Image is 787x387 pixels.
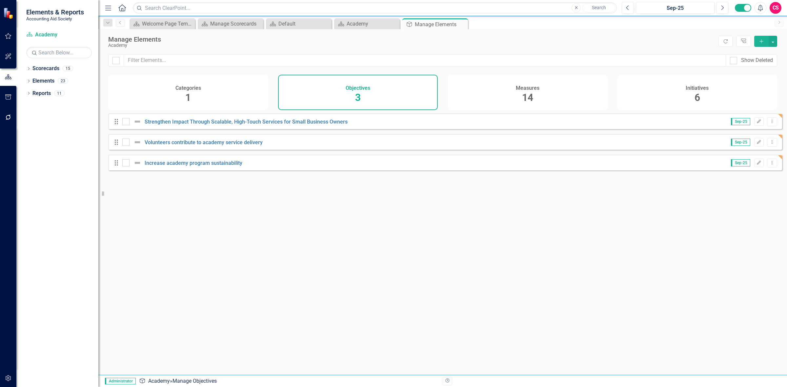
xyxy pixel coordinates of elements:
[731,159,750,166] span: Sep-25
[32,90,51,97] a: Reports
[145,160,242,166] a: Increase academy program sustainability
[133,2,617,14] input: Search ClearPoint...
[268,20,330,28] a: Default
[63,66,73,71] div: 15
[26,47,92,58] input: Search Below...
[592,5,606,10] span: Search
[32,65,59,72] a: Scorecards
[731,139,750,146] span: Sep-25
[175,85,201,91] h4: Categories
[105,378,136,384] span: Administrator
[770,2,781,14] button: CS
[108,43,715,48] div: Academy
[347,20,398,28] div: Academy
[133,118,141,126] img: Not Defined
[695,92,700,103] span: 6
[741,57,773,64] div: Show Deleted
[139,377,438,385] div: » Manage Objectives
[522,92,533,103] span: 14
[108,36,715,43] div: Manage Elements
[142,20,193,28] div: Welcome Page Template
[355,92,361,103] span: 3
[346,85,370,91] h4: Objectives
[336,20,398,28] a: Academy
[131,20,193,28] a: Welcome Page Template
[32,77,54,85] a: Elements
[124,54,726,67] input: Filter Elements...
[415,20,466,29] div: Manage Elements
[133,159,141,167] img: Not Defined
[636,2,715,14] button: Sep-25
[26,16,84,21] small: Accounting Aid Society
[638,4,712,12] div: Sep-25
[582,3,615,12] button: Search
[58,78,68,84] div: 23
[199,20,262,28] a: Manage Scorecards
[3,8,15,19] img: ClearPoint Strategy
[210,20,262,28] div: Manage Scorecards
[516,85,539,91] h4: Measures
[145,139,263,145] a: Volunteers contribute to academy service delivery
[54,90,65,96] div: 11
[148,378,170,384] a: Academy
[26,31,92,39] a: Academy
[185,92,191,103] span: 1
[26,8,84,16] span: Elements & Reports
[278,20,330,28] div: Default
[686,85,709,91] h4: Initiatives
[133,138,141,146] img: Not Defined
[145,119,348,125] a: Strengthen Impact Through Scalable, High-Touch Services for Small Business Owners
[731,118,750,125] span: Sep-25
